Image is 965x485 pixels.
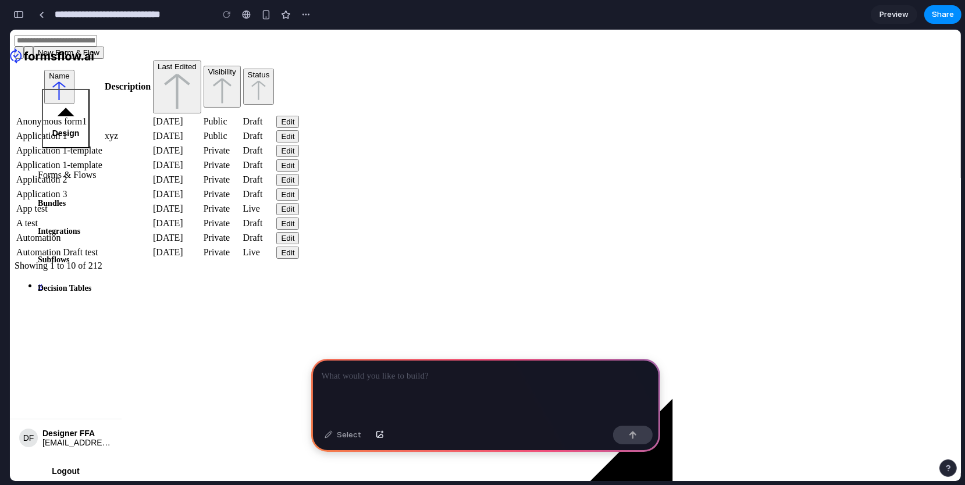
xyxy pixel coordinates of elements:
[266,188,289,200] button: Edit Form Button
[233,39,265,75] button: Status-header-btn
[42,99,70,108] span: Design
[143,100,192,113] td: [DATE]
[238,41,260,49] span: Status
[143,202,192,215] td: [DATE]
[932,9,954,20] span: Share
[193,115,232,128] td: Private
[193,100,232,113] td: Public
[233,188,253,198] span: Draft
[193,173,232,186] td: Private
[193,216,232,230] td: Private
[266,30,290,84] th: Search Forms by form title
[143,129,192,142] td: [DATE]
[266,101,289,113] button: Edit Form Button
[266,159,289,171] button: Edit Form Button
[266,202,289,215] button: Edit Form Button
[193,144,232,157] td: Private
[879,9,909,20] span: Preview
[33,399,102,409] p: Designer FFA
[148,33,187,41] span: Last Edited
[143,187,192,201] td: [DATE]
[266,217,289,229] button: Edit Form Button
[266,130,289,142] button: Edit Form Button
[198,38,226,47] span: Visibility
[143,158,192,172] td: [DATE]
[266,86,289,98] button: Edit Form Button
[143,115,192,128] td: [DATE]
[9,399,28,418] div: DF
[9,437,102,447] p: Logout
[233,159,253,169] span: Draft
[233,217,250,227] span: Live
[32,59,80,119] button: Design
[94,30,141,84] th: Description
[143,144,192,157] td: [DATE]
[194,36,231,78] button: Visibility-header-btn
[143,31,191,84] button: Last Edited-header-btn
[193,158,232,172] td: Private
[233,203,253,213] span: Draft
[233,174,250,184] span: Live
[193,85,232,99] td: Public
[233,145,253,155] span: Draft
[233,87,253,97] span: Draft
[266,115,289,127] button: Edit Form Button
[233,116,253,126] span: Draft
[266,173,289,186] button: Edit Form Button
[143,173,192,186] td: [DATE]
[233,101,253,111] span: Draft
[193,202,232,215] td: Private
[871,5,917,24] a: Preview
[266,144,289,156] button: Edit Form Button
[193,187,232,201] td: Private
[193,129,232,142] td: Private
[143,85,192,99] td: [DATE]
[33,408,102,418] p: [EMAIL_ADDRESS][DOMAIN_NAME]
[143,216,192,230] td: [DATE]
[233,130,253,140] span: Draft
[924,5,962,24] button: Share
